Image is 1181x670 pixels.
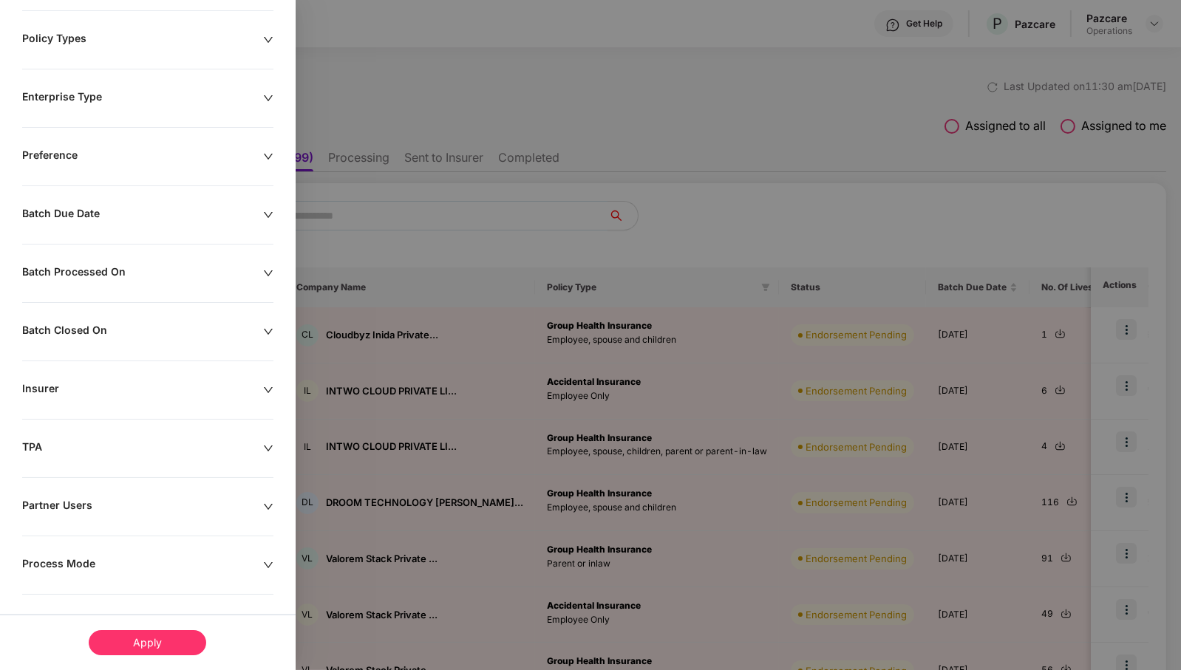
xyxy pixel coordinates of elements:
[22,324,263,340] div: Batch Closed On
[263,151,273,162] span: down
[22,265,263,281] div: Batch Processed On
[263,385,273,395] span: down
[263,560,273,570] span: down
[263,443,273,454] span: down
[263,93,273,103] span: down
[263,327,273,337] span: down
[89,630,206,655] div: Apply
[22,90,263,106] div: Enterprise Type
[22,499,263,515] div: Partner Users
[22,557,263,573] div: Process Mode
[22,440,263,457] div: TPA
[22,32,263,48] div: Policy Types
[263,210,273,220] span: down
[22,207,263,223] div: Batch Due Date
[22,148,263,165] div: Preference
[22,382,263,398] div: Insurer
[263,268,273,278] span: down
[263,502,273,512] span: down
[263,35,273,45] span: down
